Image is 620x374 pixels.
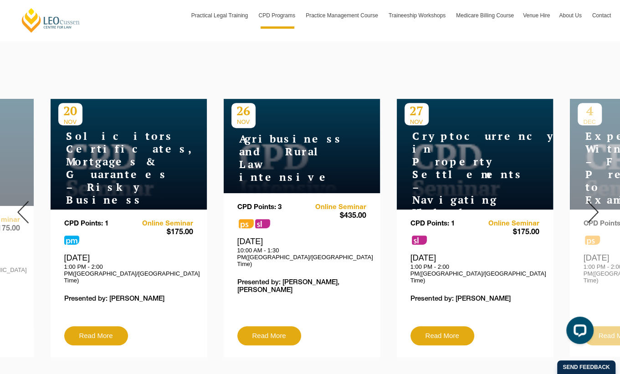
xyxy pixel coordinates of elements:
h4: Agribusiness and Rural Law intensive [231,133,345,184]
p: 26 [231,103,256,118]
a: Contact [588,2,615,29]
a: Read More [64,326,128,345]
span: NOV [231,118,256,125]
a: Read More [237,326,301,345]
p: Presented by: [PERSON_NAME] [64,295,193,303]
span: $175.00 [475,228,539,237]
p: 1:00 PM - 2:00 PM([GEOGRAPHIC_DATA]/[GEOGRAPHIC_DATA] Time) [410,263,539,284]
a: About Us [554,2,587,29]
span: NOV [405,118,429,125]
a: Practical Legal Training [187,2,254,29]
span: ps [239,219,254,228]
iframe: LiveChat chat widget [559,313,597,351]
span: sl [255,219,270,228]
p: Presented by: [PERSON_NAME],[PERSON_NAME] [237,279,366,294]
a: Traineeship Workshops [384,2,451,29]
img: Next [587,201,599,223]
h4: Cryptocurrency in Property Settlements – Navigating Hidden Assets & Cold Wallets [405,130,518,257]
p: 20 [58,103,82,118]
a: Venue Hire [518,2,554,29]
a: Medicare Billing Course [451,2,518,29]
p: 1:00 PM - 2:00 PM([GEOGRAPHIC_DATA]/[GEOGRAPHIC_DATA] Time) [64,263,193,284]
span: NOV [58,118,82,125]
a: Online Seminar [302,204,366,211]
span: sl [412,236,427,245]
span: $175.00 [128,228,193,237]
p: CPD Points: 1 [64,220,129,228]
a: CPD Programs [254,2,301,29]
div: [DATE] [237,236,366,267]
p: CPD Points: 1 [410,220,475,228]
p: CPD Points: 3 [237,204,302,211]
h4: Solicitors Certificates, Mortgages & Guarantees – Risky Business [58,130,172,206]
a: Online Seminar [128,220,193,228]
p: 10:00 AM - 1:30 PM([GEOGRAPHIC_DATA]/[GEOGRAPHIC_DATA] Time) [237,247,366,267]
div: [DATE] [410,253,539,284]
img: Prev [17,201,29,223]
a: Read More [410,326,474,345]
p: 27 [405,103,429,118]
a: Online Seminar [475,220,539,228]
a: Practice Management Course [301,2,384,29]
a: [PERSON_NAME] Centre for Law [20,7,81,33]
div: [DATE] [64,253,193,284]
p: Presented by: [PERSON_NAME] [410,295,539,303]
span: $435.00 [302,211,366,221]
span: pm [64,236,79,245]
